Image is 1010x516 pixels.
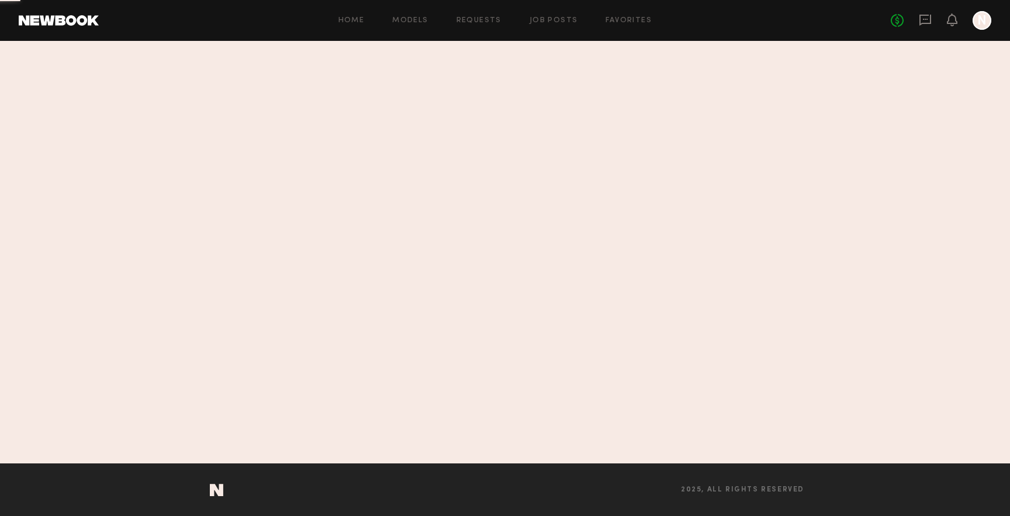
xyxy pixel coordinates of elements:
[338,17,365,25] a: Home
[973,11,991,30] a: N
[681,486,804,494] span: 2025, all rights reserved
[530,17,578,25] a: Job Posts
[606,17,652,25] a: Favorites
[392,17,428,25] a: Models
[456,17,501,25] a: Requests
